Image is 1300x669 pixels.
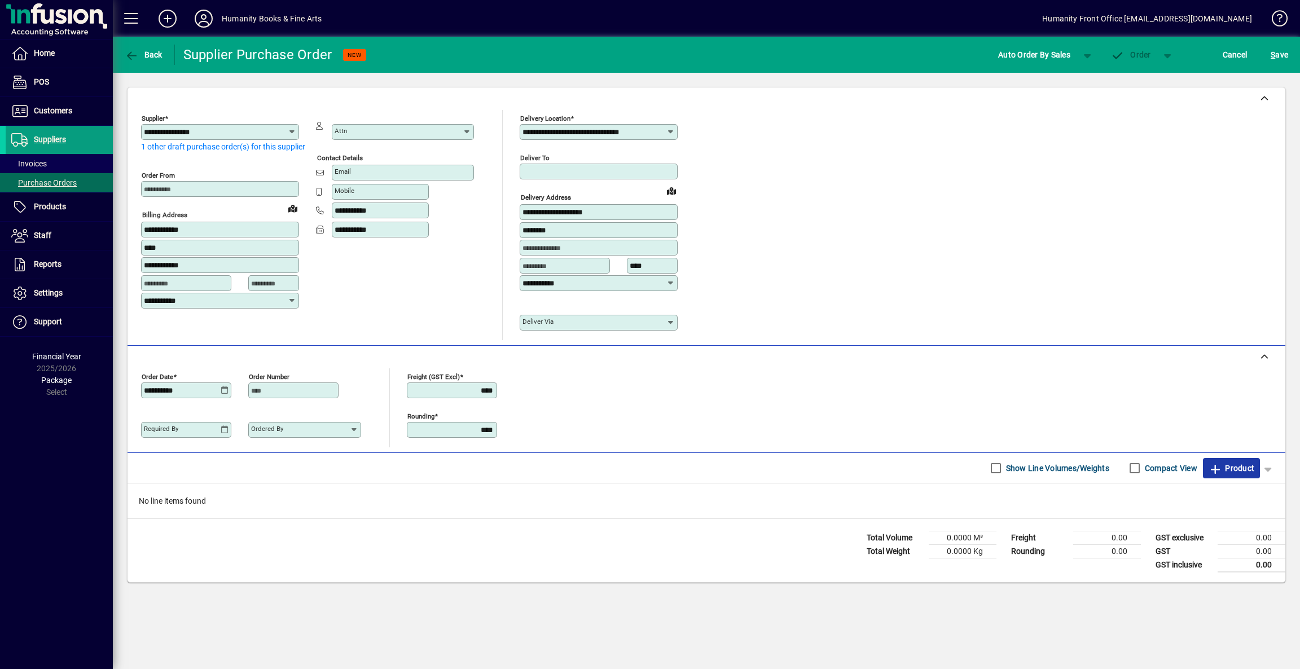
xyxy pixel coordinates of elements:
[6,279,113,307] a: Settings
[122,45,165,65] button: Back
[1223,46,1248,64] span: Cancel
[251,425,283,433] mat-label: Ordered by
[34,77,49,86] span: POS
[34,259,62,269] span: Reports
[186,8,222,29] button: Profile
[32,352,81,361] span: Financial Year
[520,115,570,122] mat-label: Delivery Location
[1268,45,1291,65] button: Save
[335,168,351,175] mat-label: Email
[142,171,175,179] mat-label: Order from
[1005,544,1073,558] td: Rounding
[1218,544,1285,558] td: 0.00
[6,193,113,221] a: Products
[249,372,289,380] mat-label: Order number
[662,182,680,200] a: View on map
[1209,459,1254,477] span: Product
[1218,558,1285,572] td: 0.00
[41,376,72,385] span: Package
[6,154,113,173] a: Invoices
[998,46,1070,64] span: Auto Order By Sales
[1143,463,1197,474] label: Compact View
[128,484,1285,518] div: No line items found
[34,135,66,144] span: Suppliers
[125,50,162,59] span: Back
[6,68,113,96] a: POS
[34,49,55,58] span: Home
[34,231,51,240] span: Staff
[6,97,113,125] a: Customers
[6,222,113,250] a: Staff
[34,202,66,211] span: Products
[6,308,113,336] a: Support
[335,127,347,135] mat-label: Attn
[1005,531,1073,544] td: Freight
[6,250,113,279] a: Reports
[1203,458,1260,478] button: Product
[183,46,332,64] div: Supplier Purchase Order
[348,51,362,59] span: NEW
[144,425,178,433] mat-label: Required by
[1150,531,1218,544] td: GST exclusive
[1073,544,1141,558] td: 0.00
[1004,463,1109,474] label: Show Line Volumes/Weights
[1218,531,1285,544] td: 0.00
[6,39,113,68] a: Home
[992,45,1076,65] button: Auto Order By Sales
[284,199,302,217] a: View on map
[1263,2,1286,39] a: Knowledge Base
[6,173,113,192] a: Purchase Orders
[142,372,173,380] mat-label: Order date
[520,154,550,162] mat-label: Deliver To
[1111,50,1151,59] span: Order
[1271,46,1288,64] span: ave
[34,288,63,297] span: Settings
[1042,10,1252,28] div: Humanity Front Office [EMAIL_ADDRESS][DOMAIN_NAME]
[1220,45,1250,65] button: Cancel
[407,412,434,420] mat-label: Rounding
[113,45,175,65] app-page-header-button: Back
[222,10,322,28] div: Humanity Books & Fine Arts
[1150,558,1218,572] td: GST inclusive
[150,8,186,29] button: Add
[1105,45,1157,65] button: Order
[11,159,47,168] span: Invoices
[34,317,62,326] span: Support
[407,372,460,380] mat-label: Freight (GST excl)
[929,531,996,544] td: 0.0000 M³
[1271,50,1275,59] span: S
[34,106,72,115] span: Customers
[861,531,929,544] td: Total Volume
[929,544,996,558] td: 0.0000 Kg
[522,318,554,325] mat-label: Deliver via
[861,544,929,558] td: Total Weight
[1150,544,1218,558] td: GST
[1073,531,1141,544] td: 0.00
[11,178,77,187] span: Purchase Orders
[335,187,354,195] mat-label: Mobile
[142,115,165,122] mat-label: Supplier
